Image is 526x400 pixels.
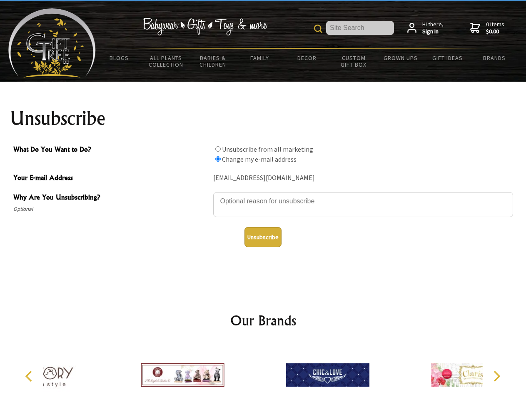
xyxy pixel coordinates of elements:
[13,144,209,156] span: What Do You Want to Do?
[143,49,190,73] a: All Plants Collection
[142,18,267,35] img: Babywear - Gifts - Toys & more
[10,108,516,128] h1: Unsubscribe
[213,192,513,217] textarea: Why Are You Unsubscribing?
[189,49,237,73] a: Babies & Children
[237,49,284,67] a: Family
[407,21,444,35] a: Hi there,Sign in
[13,172,209,185] span: Your E-mail Address
[330,49,377,73] a: Custom Gift Box
[326,21,394,35] input: Site Search
[13,204,209,214] span: Optional
[244,227,282,247] button: Unsubscribe
[215,156,221,162] input: What Do You Want to Do?
[213,172,513,185] div: [EMAIL_ADDRESS][DOMAIN_NAME]
[422,28,444,35] strong: Sign in
[377,49,424,67] a: Grown Ups
[21,367,39,385] button: Previous
[215,146,221,152] input: What Do You Want to Do?
[486,20,504,35] span: 0 items
[222,145,313,153] label: Unsubscribe from all marketing
[470,21,504,35] a: 0 items$0.00
[8,8,96,77] img: Babyware - Gifts - Toys and more...
[17,310,510,330] h2: Our Brands
[486,28,504,35] strong: $0.00
[283,49,330,67] a: Decor
[422,21,444,35] span: Hi there,
[96,49,143,67] a: BLOGS
[314,25,322,33] img: product search
[471,49,518,67] a: Brands
[424,49,471,67] a: Gift Ideas
[13,192,209,204] span: Why Are You Unsubscribing?
[487,367,506,385] button: Next
[222,155,297,163] label: Change my e-mail address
